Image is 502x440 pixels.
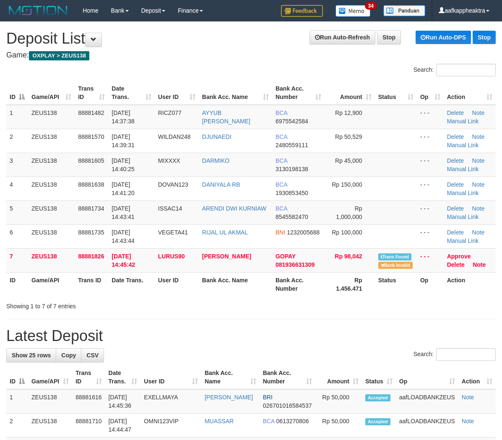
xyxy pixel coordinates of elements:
td: ZEUS138 [28,177,75,200]
th: Trans ID: activate to sort column ascending [75,81,108,105]
span: Bank is not match [378,262,413,269]
td: 88881616 [72,389,105,414]
span: Rp 100,000 [332,229,362,236]
span: BCA [276,205,287,212]
th: Date Trans.: activate to sort column ascending [108,81,154,105]
td: 4 [6,177,28,200]
span: BNI [276,229,285,236]
span: GOPAY [276,253,296,260]
td: EXELLMAYA [140,389,201,414]
span: BRI [263,394,273,401]
a: Stop [473,31,496,44]
span: 88881826 [78,253,104,260]
span: Rp 1,000,000 [336,205,362,220]
span: [DATE] 14:45:42 [112,253,135,268]
th: Op [417,272,444,296]
th: Action: activate to sort column ascending [458,365,496,389]
th: Game/API: activate to sort column ascending [28,365,72,389]
a: Delete [447,133,464,140]
td: ZEUS138 [28,153,75,177]
span: BCA [276,181,287,188]
td: OMNI123VIP [140,414,201,437]
span: Copy [61,352,76,359]
td: - - - [417,153,444,177]
span: Similar transaction found [378,253,412,260]
a: Manual Link [447,166,479,172]
span: Copy 081936631309 to clipboard [276,261,315,268]
img: MOTION_logo.png [6,4,70,17]
span: Rp 50,529 [335,133,362,140]
th: Date Trans. [108,272,154,296]
span: VEGETA41 [158,229,188,236]
td: [DATE] 14:45:36 [105,389,141,414]
td: ZEUS138 [28,248,75,272]
a: Note [472,205,485,212]
span: BCA [276,133,287,140]
a: Note [473,261,486,268]
span: Copy 1930853450 to clipboard [276,190,308,196]
td: ZEUS138 [28,389,72,414]
th: User ID [155,272,199,296]
th: Op: activate to sort column ascending [417,81,444,105]
td: 88881710 [72,414,105,437]
span: 88881570 [78,133,104,140]
th: Amount: activate to sort column ascending [315,365,362,389]
span: Copy 026701016584537 to clipboard [263,402,312,409]
td: 7 [6,248,28,272]
th: Action [444,272,496,296]
td: - - - [417,177,444,200]
td: 1 [6,105,28,129]
a: Delete [447,181,464,188]
a: DJUNAEDI [202,133,231,140]
span: Copy 3130198138 to clipboard [276,166,308,172]
th: Rp 1.456.471 [325,272,375,296]
td: ZEUS138 [28,200,75,224]
td: 6 [6,224,28,248]
a: Copy [56,348,81,362]
a: Show 25 rows [6,348,56,362]
td: [DATE] 14:44:47 [105,414,141,437]
span: RICZ077 [158,109,182,116]
input: Search: [436,348,496,361]
span: LURUS90 [158,253,185,260]
td: - - - [417,200,444,224]
span: 88881638 [78,181,104,188]
th: Status: activate to sort column ascending [362,365,396,389]
span: ISSAC14 [158,205,182,212]
span: 34 [365,2,376,10]
td: Rp 50,000 [315,414,362,437]
td: 1 [6,389,28,414]
a: Manual Link [447,237,479,244]
span: [DATE] 14:39:31 [112,133,135,148]
td: ZEUS138 [28,414,72,437]
a: Run Auto-Refresh [310,30,375,44]
span: BCA [263,418,275,424]
span: 88881605 [78,157,104,164]
td: ZEUS138 [28,105,75,129]
a: Note [462,394,474,401]
th: User ID: activate to sort column ascending [140,365,201,389]
span: MIXXXX [158,157,180,164]
td: - - - [417,224,444,248]
a: Delete [447,157,464,164]
span: DOVAN123 [158,181,188,188]
h4: Game: [6,51,496,60]
th: Bank Acc. Number [272,272,325,296]
span: Rp 45,000 [335,157,362,164]
a: Approve [447,253,471,260]
h1: Latest Deposit [6,328,496,344]
th: ID: activate to sort column descending [6,365,28,389]
th: Date Trans.: activate to sort column ascending [105,365,141,389]
span: [DATE] 14:43:44 [112,229,135,244]
th: User ID: activate to sort column ascending [155,81,199,105]
th: Bank Acc. Name [199,272,272,296]
a: Note [472,133,485,140]
th: Status [375,272,417,296]
a: Note [472,109,485,116]
a: [PERSON_NAME] [202,253,251,260]
a: Manual Link [447,190,479,196]
span: Copy 1232005688 to clipboard [287,229,320,236]
th: Bank Acc. Number: activate to sort column ascending [260,365,316,389]
td: 5 [6,200,28,224]
th: Bank Acc. Name: activate to sort column ascending [199,81,272,105]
